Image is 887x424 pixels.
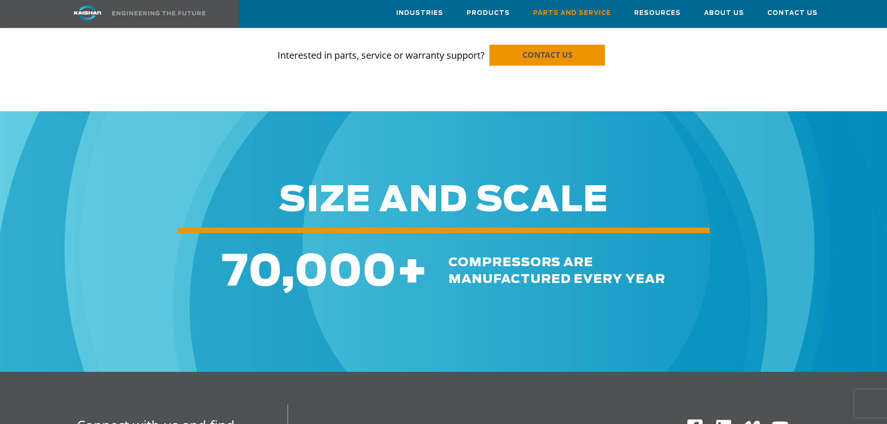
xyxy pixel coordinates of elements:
img: kaishan logo [53,5,122,21]
span: Parts and Service [533,8,611,19]
span: Industries [396,8,443,19]
span: 70,000 [222,251,396,294]
p: Interested in parts, service or warranty support? [58,31,829,62]
a: About Us [704,0,744,26]
a: Contact Us [767,0,818,26]
a: Resources [634,0,681,26]
span: Resources [634,8,681,19]
span: About Us [704,8,744,19]
a: Products [467,0,510,26]
span: + [396,251,428,294]
span: CONTACT US [522,49,572,60]
span: Products [467,8,510,19]
span: compressors are manufactured every year [448,256,665,285]
img: Engineering the future [112,11,205,15]
a: Industries [396,0,443,26]
a: CONTACT US [489,45,605,66]
span: Contact Us [767,8,818,19]
a: Parts and Service [533,0,611,26]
